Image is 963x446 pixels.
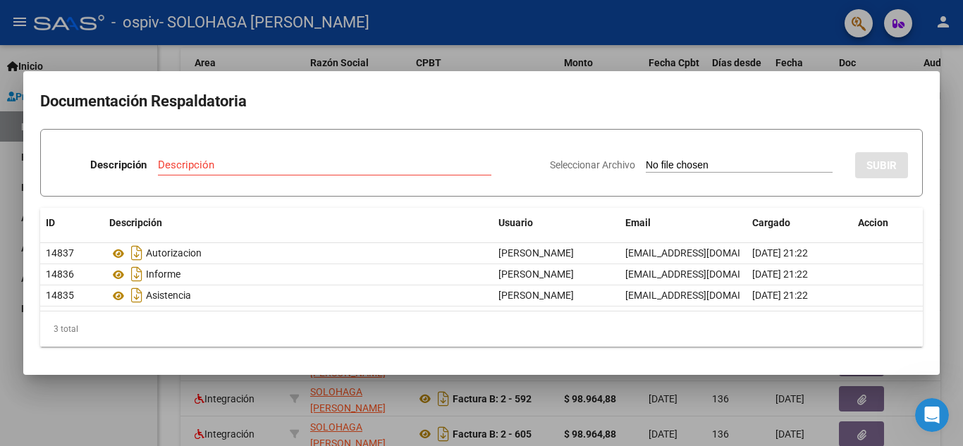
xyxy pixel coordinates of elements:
datatable-header-cell: Accion [852,208,923,238]
h2: Documentación Respaldatoria [40,88,923,115]
span: Descripción [109,217,162,228]
span: Accion [858,217,888,228]
p: Necesitás ayuda? [28,148,254,172]
span: [DATE] 21:22 [752,268,808,280]
div: Envíanos un mensaje [29,202,235,216]
span: [EMAIL_ADDRESS][DOMAIN_NAME] [625,290,782,301]
span: Inicio [56,352,86,361]
span: [EMAIL_ADDRESS][DOMAIN_NAME] [625,247,782,259]
datatable-header-cell: ID [40,208,104,238]
span: 14835 [46,290,74,301]
p: Descripción [90,157,147,173]
span: Cargado [752,217,790,228]
span: [PERSON_NAME] [498,247,574,259]
span: [DATE] 21:22 [752,247,808,259]
i: Descargar documento [128,284,146,306]
span: 14836 [46,268,74,280]
div: Cerrar [243,23,268,48]
span: [DATE] 21:22 [752,290,808,301]
span: Seleccionar Archivo [550,159,635,171]
span: [EMAIL_ADDRESS][DOMAIN_NAME] [625,268,782,280]
span: 14837 [46,247,74,259]
span: ID [46,217,55,228]
iframe: Intercom live chat [915,398,949,432]
span: [PERSON_NAME] [498,268,574,280]
datatable-header-cell: Usuario [493,208,620,238]
span: SUBIR [866,159,897,172]
span: [PERSON_NAME] [498,290,574,301]
datatable-header-cell: Cargado [747,208,852,238]
div: 3 total [40,311,923,347]
datatable-header-cell: Descripción [104,208,493,238]
div: Envíanos un mensaje [14,190,268,228]
datatable-header-cell: Email [620,208,747,238]
span: Usuario [498,217,533,228]
p: Hola! [PERSON_NAME] [28,100,254,148]
button: Mensajes [141,316,282,373]
div: Autorizacion [109,242,487,264]
div: Informe [109,263,487,285]
span: Email [625,217,651,228]
div: Asistencia [109,284,487,306]
span: Mensajes [188,352,234,361]
button: SUBIR [855,152,908,178]
i: Descargar documento [128,263,146,285]
i: Descargar documento [128,242,146,264]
